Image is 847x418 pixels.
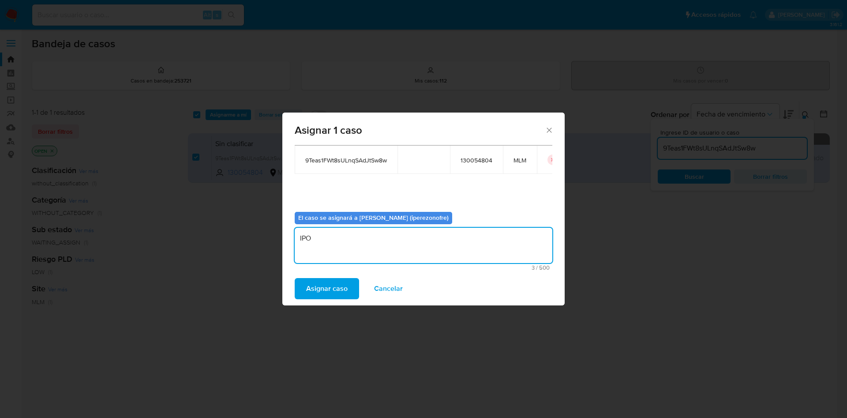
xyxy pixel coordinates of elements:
[295,125,545,136] span: Asignar 1 caso
[295,228,552,263] textarea: IPO
[306,279,348,298] span: Asignar caso
[305,156,387,164] span: 9Teas1FWt8sULnqSAdJtSw8w
[374,279,403,298] span: Cancelar
[461,156,492,164] span: 130054804
[547,154,558,165] button: icon-button
[298,213,449,222] b: El caso se asignará a [PERSON_NAME] (iperezonofre)
[513,156,526,164] span: MLM
[363,278,414,299] button: Cancelar
[297,265,550,271] span: Máximo 500 caracteres
[545,126,553,134] button: Cerrar ventana
[295,278,359,299] button: Asignar caso
[282,113,565,305] div: assign-modal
